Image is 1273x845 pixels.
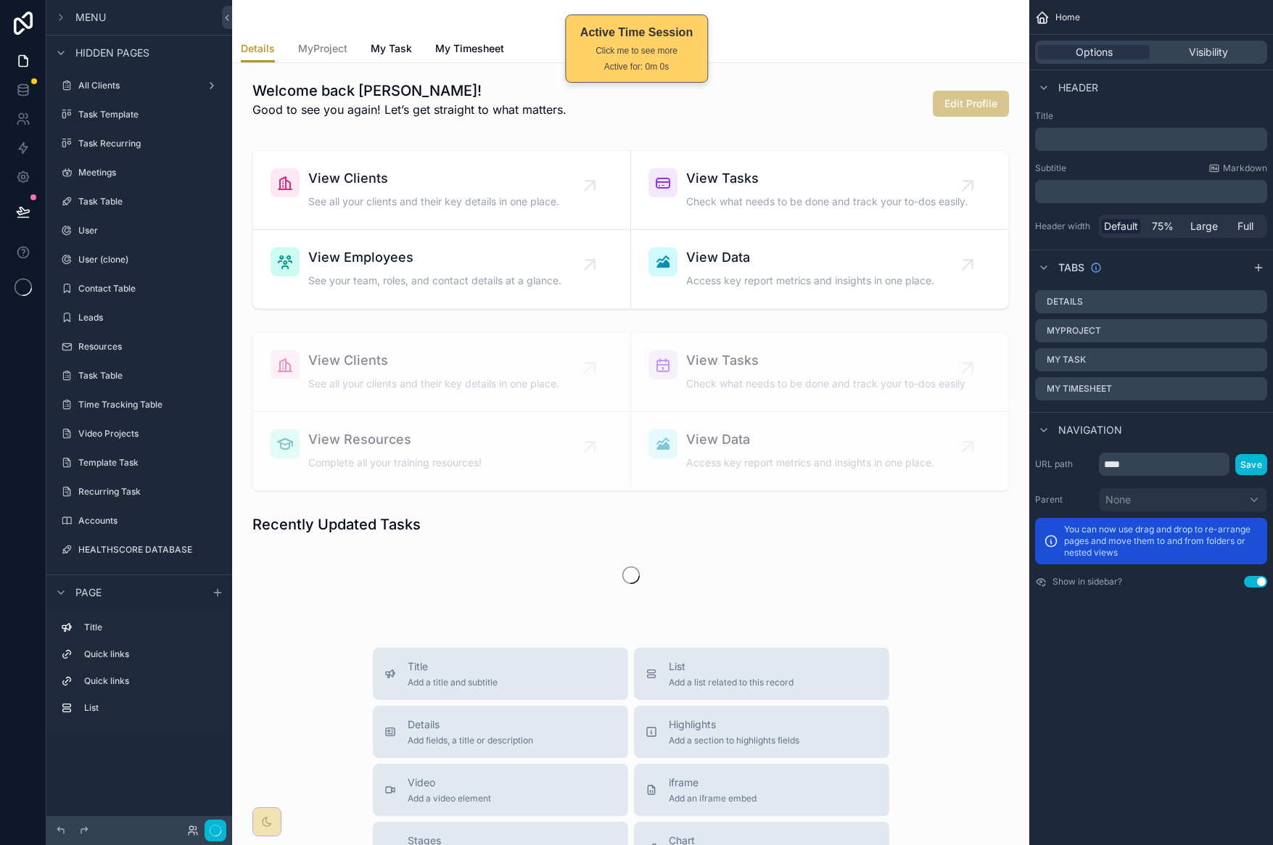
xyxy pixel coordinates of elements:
label: Task Table [78,370,221,382]
span: Markdown [1223,162,1267,174]
a: MyProject [298,36,347,65]
button: HighlightsAdd a section to highlights fields [634,706,889,758]
label: Task Template [78,109,221,120]
span: 75% [1152,219,1174,234]
label: Quick links [84,648,218,660]
a: Time Tracking Table [55,393,223,416]
button: Save [1235,454,1267,475]
span: Navigation [1058,423,1122,437]
span: Visibility [1189,45,1228,59]
a: My Timesheet [435,36,504,65]
label: Leads [78,312,221,323]
label: Parent [1035,494,1093,506]
label: Accounts [78,515,221,527]
button: None [1099,487,1267,512]
label: Details [1047,296,1083,308]
label: My Timesheet [1047,383,1112,395]
label: Template Task [78,457,221,469]
label: User (clone) [78,254,221,265]
label: Task Recurring [78,138,221,149]
label: Time Tracking Table [78,399,221,411]
label: List [84,702,218,714]
button: ListAdd a list related to this record [634,648,889,700]
div: Click me to see more [580,44,693,57]
label: Meetings [78,167,221,178]
a: Task Recurring [55,132,223,155]
a: Accounts [55,509,223,532]
label: Video Projects [78,428,221,440]
div: scrollable content [46,609,232,734]
label: User [78,225,221,236]
span: Add fields, a title or description [408,735,533,746]
label: All Clients [78,80,200,91]
label: HEALTHSCORE DATABASE [78,544,221,556]
label: Quick links [84,675,218,687]
a: Video Projects [55,422,223,445]
label: Contact Table [78,283,221,294]
span: Video [408,775,491,790]
span: Large [1190,219,1218,234]
a: All Clients [55,74,223,97]
label: Show in sidebar? [1052,576,1122,588]
span: Add a list related to this record [669,677,794,688]
span: Options [1076,45,1113,59]
a: HEALTHSCORE DATABASE [55,538,223,561]
span: Add a title and subtitle [408,677,498,688]
span: Menu [75,10,106,25]
a: Resources [55,335,223,358]
a: User (clone) [55,248,223,271]
a: Recurring Task [55,480,223,503]
button: iframeAdd an iframe embed [634,764,889,816]
span: Default [1104,219,1138,234]
button: VideoAdd a video element [373,764,628,816]
label: Title [1035,110,1267,122]
a: Meetings [55,161,223,184]
span: iframe [669,775,757,790]
button: TitleAdd a title and subtitle [373,648,628,700]
label: Task Table [78,196,221,207]
span: Title [408,659,498,674]
a: Details [241,36,275,63]
a: Task Table [55,190,223,213]
div: scrollable content [1035,180,1267,203]
span: Details [408,717,533,732]
span: Tabs [1058,260,1084,275]
div: Active for: 0m 0s [580,60,693,73]
span: Add an iframe embed [669,793,757,804]
label: Header width [1035,220,1093,232]
button: DetailsAdd fields, a title or description [373,706,628,758]
label: Title [84,622,218,633]
label: MyProject [1047,325,1101,337]
span: Add a video element [408,793,491,804]
a: My Task [371,36,412,65]
a: Leads [55,306,223,329]
div: Active Time Session [580,24,693,41]
label: Subtitle [1035,162,1066,174]
span: None [1105,492,1131,507]
span: My Timesheet [435,41,504,56]
label: Recurring Task [78,486,221,498]
label: Resources [78,341,221,353]
a: Task Template [55,103,223,126]
span: List [669,659,794,674]
a: Task Table [55,364,223,387]
span: Add a section to highlights fields [669,735,799,746]
a: Markdown [1208,162,1267,174]
div: scrollable content [1035,128,1267,151]
span: Highlights [669,717,799,732]
label: My Task [1047,354,1086,366]
a: Contact Table [55,277,223,300]
a: Template Task [55,451,223,474]
span: Header [1058,81,1098,95]
span: Full [1237,219,1253,234]
a: User [55,219,223,242]
label: URL path [1035,458,1093,470]
span: Page [75,585,102,600]
p: You can now use drag and drop to re-arrange pages and move them to and from folders or nested views [1064,524,1258,558]
span: My Task [371,41,412,56]
span: Hidden pages [75,46,149,60]
span: Home [1055,12,1080,23]
span: Details [241,41,275,56]
span: MyProject [298,41,347,56]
